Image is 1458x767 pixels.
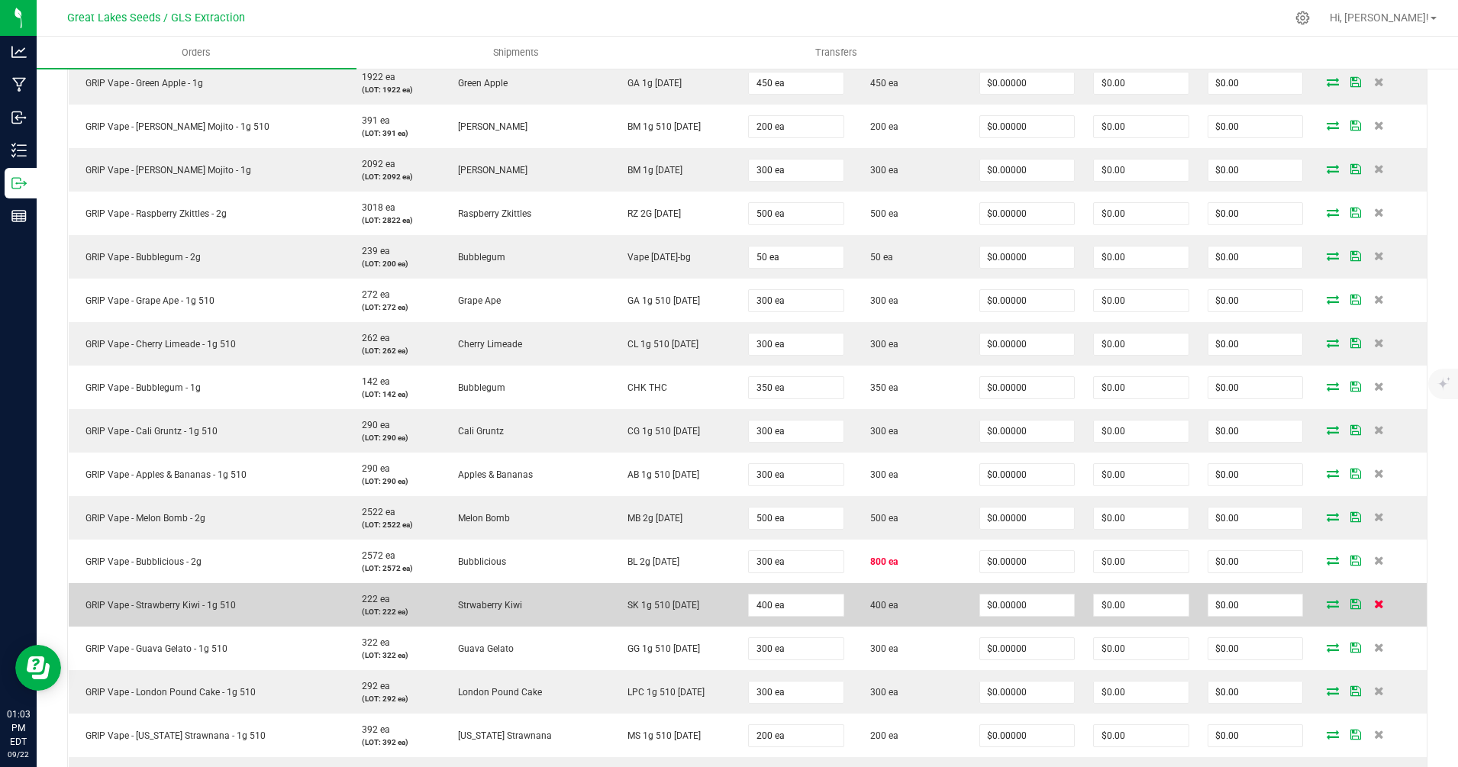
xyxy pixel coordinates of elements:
span: Cherry Limeade [450,339,522,350]
input: 0 [1094,551,1189,572]
input: 0 [1208,725,1303,746]
span: Raspberry Zkittles [450,208,531,219]
span: 500 ea [863,513,898,524]
input: 0 [1094,464,1189,485]
span: [US_STATE] Strawnana [450,730,552,741]
input: 0 [1208,334,1303,355]
input: 0 [1208,508,1303,529]
p: (LOT: 262 ea) [354,345,432,356]
span: Save Order Detail [1344,730,1367,739]
input: 0 [980,551,1075,572]
inline-svg: Inbound [11,110,27,125]
input: 0 [1208,638,1303,659]
input: 0 [1094,116,1189,137]
span: 2522 ea [354,507,395,517]
input: 0 [980,682,1075,703]
input: 0 [980,290,1075,311]
span: GRIP Vape - Guava Gelato - 1g 510 [78,643,227,654]
input: 0 [980,203,1075,224]
inline-svg: Manufacturing [11,77,27,92]
p: (LOT: 222 ea) [354,606,432,617]
input: 0 [1208,377,1303,398]
p: (LOT: 200 ea) [354,258,432,269]
span: BL 2g [DATE] [620,556,679,567]
span: GA 1g [DATE] [620,78,682,89]
input: 0 [980,73,1075,94]
input: 0 [1208,247,1303,268]
span: Save Order Detail [1344,469,1367,478]
span: SK 1g 510 [DATE] [620,600,699,611]
span: Orders [161,46,231,60]
input: 0 [1094,73,1189,94]
span: GRIP Vape - Bubblegum - 1g [78,382,201,393]
span: Delete Order Detail [1367,556,1390,565]
input: 0 [1094,377,1189,398]
p: (LOT: 392 ea) [354,736,432,748]
input: 0 [1094,160,1189,181]
input: 0 [749,725,844,746]
span: BM 1g 510 [DATE] [620,121,701,132]
span: 290 ea [354,420,390,430]
span: Delete Order Detail [1367,686,1390,695]
span: AB 1g 510 [DATE] [620,469,699,480]
input: 0 [1208,682,1303,703]
span: Strwaberry Kiwi [450,600,522,611]
input: 0 [1208,421,1303,442]
span: Save Order Detail [1344,643,1367,652]
span: Delete Order Detail [1367,208,1390,217]
a: Transfers [676,37,996,69]
span: Delete Order Detail [1367,295,1390,304]
span: Delete Order Detail [1367,164,1390,173]
span: Cali Gruntz [450,426,504,437]
span: 222 ea [354,594,390,604]
span: MB 2g [DATE] [620,513,682,524]
span: 400 ea [863,600,898,611]
input: 0 [1094,203,1189,224]
p: (LOT: 391 ea) [354,127,432,139]
span: GRIP Vape - [PERSON_NAME] Mojito - 1g [78,165,251,176]
input: 0 [1208,203,1303,224]
input: 0 [749,247,844,268]
span: LPC 1g 510 [DATE] [620,687,705,698]
span: 50 ea [863,252,893,263]
span: Save Order Detail [1344,77,1367,86]
span: Save Order Detail [1344,512,1367,521]
input: 0 [749,290,844,311]
input: 0 [749,551,844,572]
input: 0 [1094,334,1189,355]
inline-svg: Analytics [11,44,27,60]
span: 3018 ea [354,202,395,213]
span: GRIP Vape - Grape Ape - 1g 510 [78,295,215,306]
span: GRIP Vape - [PERSON_NAME] Mojito - 1g 510 [78,121,269,132]
inline-svg: Inventory [11,143,27,158]
p: (LOT: 142 ea) [354,388,432,400]
input: 0 [1208,551,1303,572]
span: GRIP Vape - Green Apple - 1g [78,78,203,89]
div: Manage settings [1293,11,1312,25]
span: Apples & Bananas [450,469,533,480]
p: (LOT: 292 ea) [354,693,432,704]
inline-svg: Reports [11,208,27,224]
span: Grape Ape [450,295,501,306]
input: 0 [980,464,1075,485]
span: 239 ea [354,246,390,256]
span: Delete Order Detail [1367,469,1390,478]
span: 300 ea [863,643,898,654]
span: Bubblegum [450,252,505,263]
input: 0 [749,203,844,224]
span: GRIP Vape - Bubblicious - 2g [78,556,202,567]
span: RZ 2G [DATE] [620,208,681,219]
span: Great Lakes Seeds / GLS Extraction [67,11,245,24]
span: 300 ea [863,687,898,698]
input: 0 [749,595,844,616]
span: Save Order Detail [1344,599,1367,608]
span: GRIP Vape - Strawberry Kiwi - 1g 510 [78,600,236,611]
span: Delete Order Detail [1367,730,1390,739]
p: (LOT: 1922 ea) [354,84,432,95]
p: 09/22 [7,749,30,760]
input: 0 [1094,508,1189,529]
input: 0 [1208,73,1303,94]
input: 0 [980,334,1075,355]
span: Save Order Detail [1344,208,1367,217]
span: London Pound Cake [450,687,542,698]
